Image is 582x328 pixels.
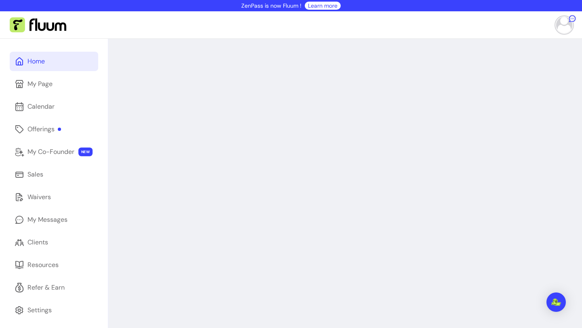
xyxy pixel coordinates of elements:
a: My Messages [10,210,98,229]
div: Resources [27,260,59,270]
a: Sales [10,165,98,184]
a: Waivers [10,187,98,207]
div: Sales [27,170,43,179]
a: Resources [10,255,98,275]
div: Home [27,57,45,66]
a: Clients [10,233,98,252]
div: My Co-Founder [27,147,74,157]
div: Settings [27,305,52,315]
span: NEW [78,147,93,156]
div: Offerings [27,124,61,134]
div: Waivers [27,192,51,202]
p: ZenPass is now Fluum ! [241,2,302,10]
div: My Page [27,79,53,89]
img: avatar [556,17,572,33]
div: Refer & Earn [27,283,65,292]
a: My Co-Founder NEW [10,142,98,162]
a: Settings [10,301,98,320]
a: Home [10,52,98,71]
a: My Page [10,74,98,94]
div: Clients [27,238,48,247]
a: Refer & Earn [10,278,98,297]
a: Learn more [308,2,337,10]
div: Calendar [27,102,55,111]
img: Fluum Logo [10,17,66,33]
a: Calendar [10,97,98,116]
a: Offerings [10,120,98,139]
div: Open Intercom Messenger [546,292,566,312]
button: avatar [553,17,572,33]
div: My Messages [27,215,67,225]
